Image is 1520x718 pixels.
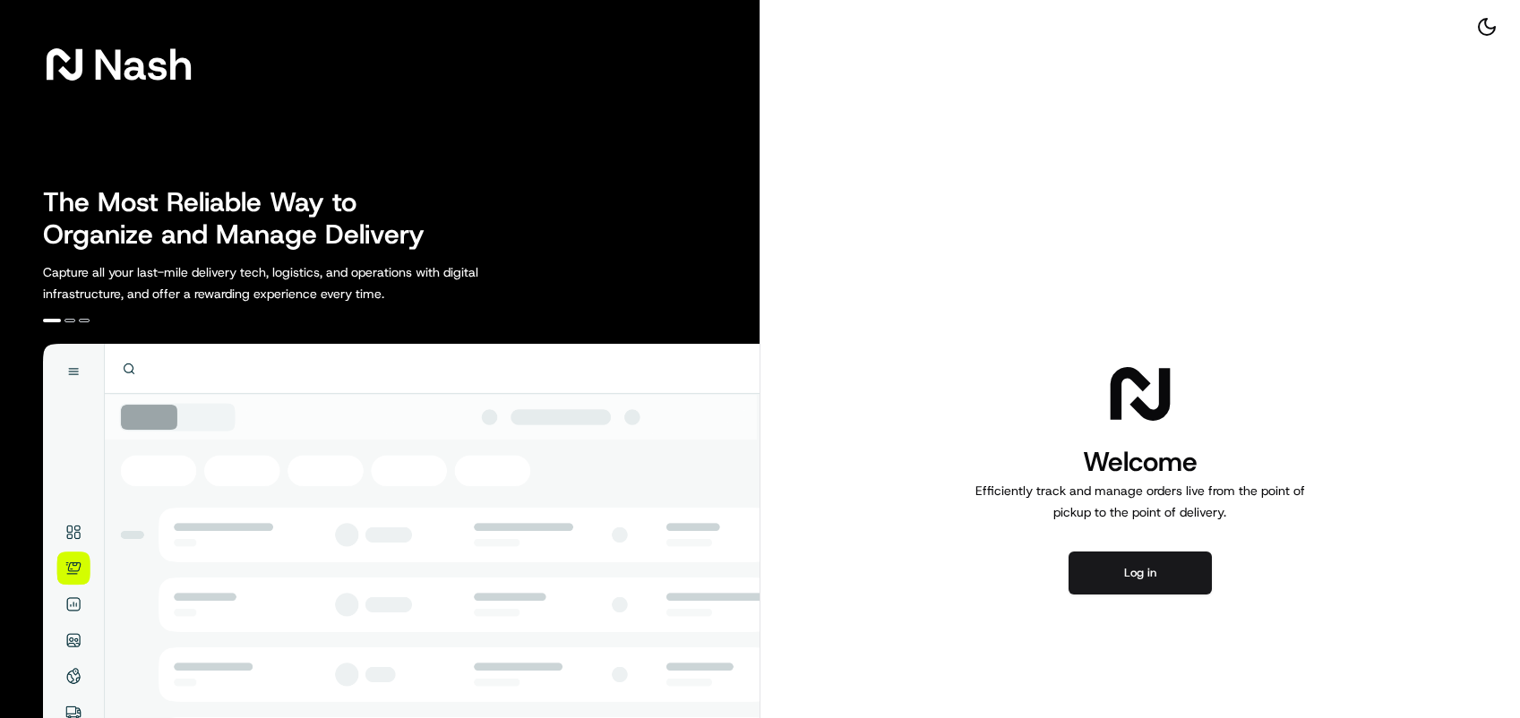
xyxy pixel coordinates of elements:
h2: The Most Reliable Way to Organize and Manage Delivery [43,186,444,251]
span: Nash [93,47,193,82]
p: Capture all your last-mile delivery tech, logistics, and operations with digital infrastructure, ... [43,261,559,304]
h1: Welcome [968,444,1312,480]
p: Efficiently track and manage orders live from the point of pickup to the point of delivery. [968,480,1312,523]
button: Log in [1069,551,1212,594]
